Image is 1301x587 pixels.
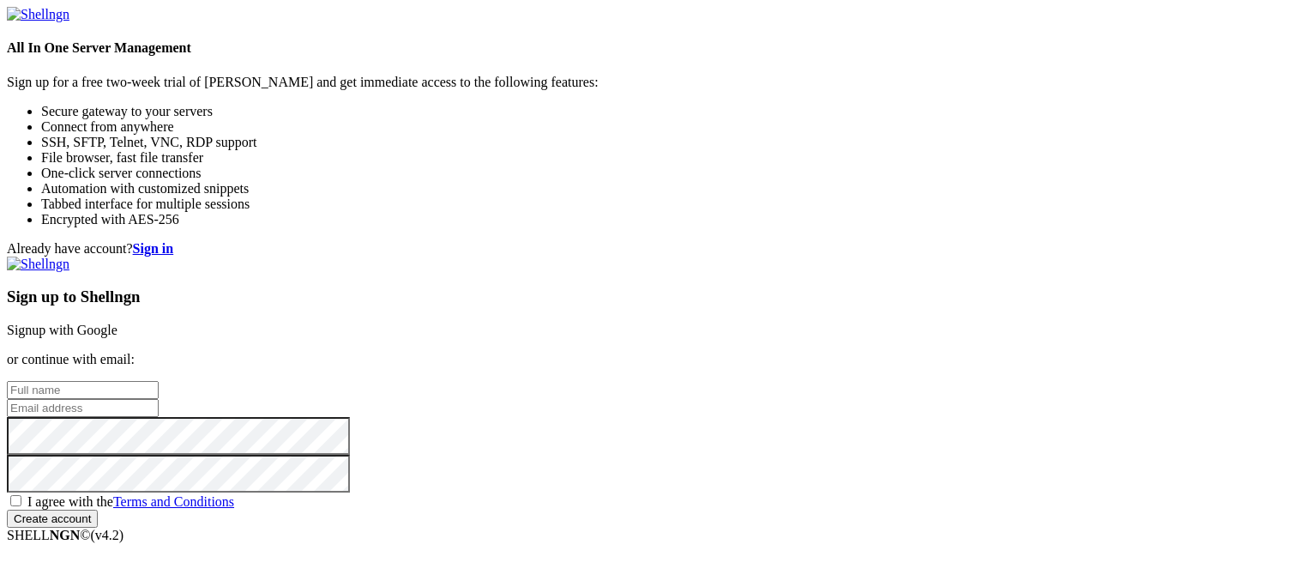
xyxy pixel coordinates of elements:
[41,104,1294,119] li: Secure gateway to your servers
[41,166,1294,181] li: One-click server connections
[7,323,117,337] a: Signup with Google
[7,40,1294,56] h4: All In One Server Management
[7,241,1294,257] div: Already have account?
[41,212,1294,227] li: Encrypted with AES-256
[7,75,1294,90] p: Sign up for a free two-week trial of [PERSON_NAME] and get immediate access to the following feat...
[91,528,124,542] span: 4.2.0
[41,119,1294,135] li: Connect from anywhere
[41,197,1294,212] li: Tabbed interface for multiple sessions
[50,528,81,542] b: NGN
[41,150,1294,166] li: File browser, fast file transfer
[7,7,69,22] img: Shellngn
[41,135,1294,150] li: SSH, SFTP, Telnet, VNC, RDP support
[7,257,69,272] img: Shellngn
[27,494,234,509] span: I agree with the
[7,510,98,528] input: Create account
[41,181,1294,197] li: Automation with customized snippets
[133,241,174,256] a: Sign in
[7,381,159,399] input: Full name
[10,495,21,506] input: I agree with theTerms and Conditions
[113,494,234,509] a: Terms and Conditions
[7,352,1294,367] p: or continue with email:
[7,287,1294,306] h3: Sign up to Shellngn
[7,528,123,542] span: SHELL ©
[7,399,159,417] input: Email address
